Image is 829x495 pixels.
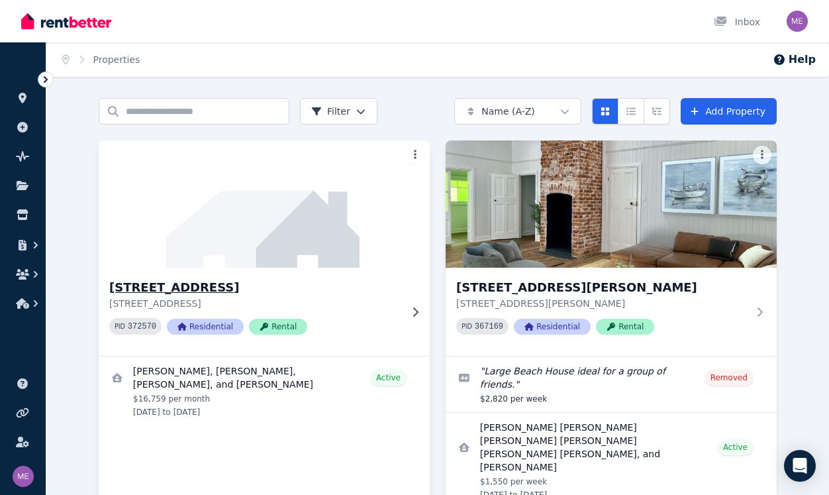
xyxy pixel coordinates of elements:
button: Card view [592,98,618,125]
small: PID [462,323,472,330]
a: 6 Wollumbin St, Byron Bay[STREET_ADDRESS][PERSON_NAME][STREET_ADDRESS][PERSON_NAME]PID 367169Resi... [446,140,777,356]
span: Residential [514,319,591,335]
button: Compact list view [618,98,644,125]
button: Expanded list view [644,98,670,125]
img: RentBetter [21,11,111,31]
nav: Breadcrumb [46,42,156,77]
p: [STREET_ADDRESS] [109,297,401,310]
code: 367169 [475,322,503,331]
div: Inbox [714,15,760,28]
a: View details for Max Lassner, Jake McCuskey, Eddie Kane, and Ryan Ruland [99,357,430,425]
button: Help [773,52,816,68]
a: Edit listing: Large Beach House ideal for a group of friends. [446,357,777,412]
a: 5 Ormond St, Bondi Beach[STREET_ADDRESS][STREET_ADDRESS]PID 372570ResidentialRental [99,140,430,356]
button: More options [753,146,771,164]
p: [STREET_ADDRESS][PERSON_NAME] [456,297,748,310]
a: Add Property [681,98,777,125]
span: Name (A-Z) [481,105,535,118]
div: Open Intercom Messenger [784,450,816,482]
span: Residential [167,319,244,335]
img: 6 Wollumbin St, Byron Bay [446,140,777,268]
img: melpol@hotmail.com [787,11,808,32]
img: melpol@hotmail.com [13,466,34,487]
div: View options [592,98,670,125]
span: Rental [596,319,654,335]
small: PID [115,323,125,330]
button: More options [406,146,424,164]
h3: [STREET_ADDRESS][PERSON_NAME] [456,278,748,297]
button: Name (A-Z) [454,98,581,125]
h3: [STREET_ADDRESS] [109,278,401,297]
button: Filter [300,98,377,125]
code: 372570 [128,322,156,331]
span: Filter [311,105,350,118]
span: Rental [249,319,307,335]
a: Properties [93,54,140,65]
img: 5 Ormond St, Bondi Beach [91,137,438,271]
